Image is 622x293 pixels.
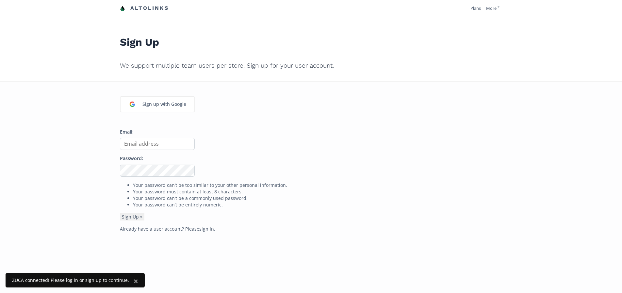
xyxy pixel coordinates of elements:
[470,5,481,11] a: Plans
[139,97,189,111] div: Sign up with Google
[120,129,134,136] label: Email:
[486,5,499,11] a: More
[133,182,502,188] li: Your password can’t be too similar to your other personal information.
[120,6,125,11] img: favicon-32x32.png
[120,138,195,150] input: Email address
[133,195,502,202] li: Your password can’t be a commonly used password.
[120,213,144,220] button: Sign Up »
[120,22,502,52] h1: Sign Up
[133,188,502,195] li: Your password must contain at least 8 characters.
[120,3,169,14] a: Altolinks
[12,277,129,284] div: ZUCA connected! Please log in or sign up to continue.
[120,155,143,162] label: Password:
[125,97,139,111] img: google_login_logo_184.png
[134,275,138,286] span: ×
[133,202,502,208] li: Your password can’t be entirely numeric.
[120,96,195,112] a: Sign up with Google
[120,226,502,232] p: Already have a user account? Please .
[127,273,145,289] button: Close
[199,226,214,232] a: sign in
[120,57,502,74] h2: We support multiple team users per store. Sign up for your user account.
